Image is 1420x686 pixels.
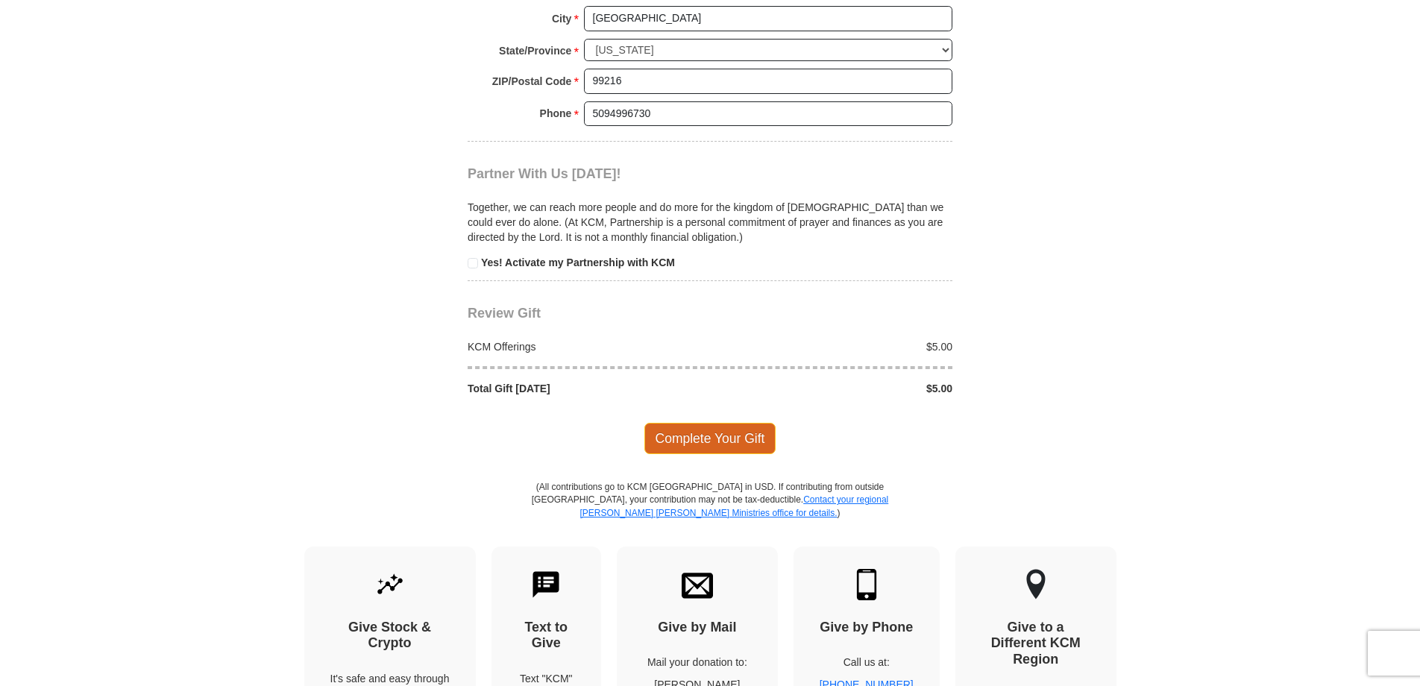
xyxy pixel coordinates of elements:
span: Review Gift [468,306,541,321]
p: (All contributions go to KCM [GEOGRAPHIC_DATA] in USD. If contributing from outside [GEOGRAPHIC_D... [531,481,889,546]
strong: ZIP/Postal Code [492,71,572,92]
strong: Phone [540,103,572,124]
img: other-region [1025,569,1046,600]
span: Complete Your Gift [644,423,776,454]
h4: Text to Give [518,620,576,652]
div: $5.00 [710,381,961,396]
p: Call us at: [820,655,914,670]
div: KCM Offerings [460,339,711,354]
strong: Yes! Activate my Partnership with KCM [481,257,675,268]
img: text-to-give.svg [530,569,562,600]
a: Contact your regional [PERSON_NAME] [PERSON_NAME] Ministries office for details. [579,494,888,517]
img: mobile.svg [851,569,882,600]
h4: Give by Mail [643,620,752,636]
h4: Give to a Different KCM Region [981,620,1090,668]
strong: City [552,8,571,29]
p: Mail your donation to: [643,655,752,670]
p: Together, we can reach more people and do more for the kingdom of [DEMOGRAPHIC_DATA] than we coul... [468,200,952,245]
h4: Give Stock & Crypto [330,620,450,652]
div: Total Gift [DATE] [460,381,711,396]
span: Partner With Us [DATE]! [468,166,621,181]
strong: State/Province [499,40,571,61]
h4: Give by Phone [820,620,914,636]
img: give-by-stock.svg [374,569,406,600]
img: envelope.svg [682,569,713,600]
div: $5.00 [710,339,961,354]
